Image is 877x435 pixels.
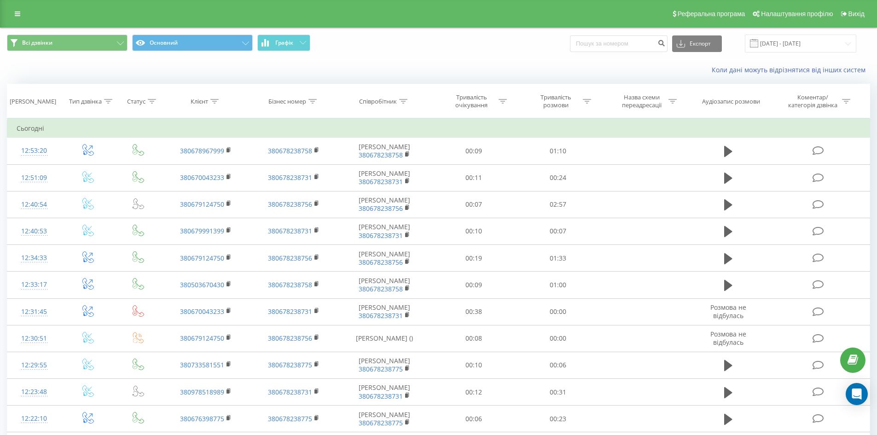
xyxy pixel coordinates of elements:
[17,303,52,321] div: 12:31:45
[257,35,310,51] button: Графік
[17,276,52,294] div: 12:33:17
[337,272,432,298] td: [PERSON_NAME]
[17,410,52,428] div: 12:22:10
[359,311,403,320] a: 380678238731
[191,98,208,105] div: Клієнт
[432,164,516,191] td: 00:11
[180,388,224,396] a: 380978518989
[22,39,52,46] span: Всі дзвінки
[268,388,312,396] a: 380678238731
[617,93,666,109] div: Назва схеми переадресації
[359,204,403,213] a: 380678238756
[432,218,516,244] td: 00:10
[516,406,600,432] td: 00:23
[672,35,722,52] button: Експорт
[180,334,224,342] a: 380679124750
[359,392,403,400] a: 380678238731
[337,218,432,244] td: [PERSON_NAME]
[531,93,581,109] div: Тривалість розмови
[846,383,868,405] div: Open Intercom Messenger
[268,360,312,369] a: 380678238775
[17,196,52,214] div: 12:40:54
[516,138,600,164] td: 01:10
[180,226,224,235] a: 380679991399
[432,352,516,378] td: 00:10
[7,35,128,51] button: Всі дзвінки
[432,191,516,218] td: 00:07
[69,98,102,105] div: Тип дзвінка
[359,98,397,105] div: Співробітник
[17,222,52,240] div: 12:40:53
[17,249,52,267] div: 12:34:33
[710,303,746,320] span: Розмова не відбулась
[712,65,870,74] a: Коли дані можуть відрізнятися вiд інших систем
[359,177,403,186] a: 380678238731
[180,200,224,209] a: 380679124750
[702,98,760,105] div: Аудіозапис розмови
[761,10,833,17] span: Налаштування профілю
[432,325,516,352] td: 00:08
[337,191,432,218] td: [PERSON_NAME]
[516,325,600,352] td: 00:00
[268,414,312,423] a: 380678238775
[180,360,224,369] a: 380733581551
[432,245,516,272] td: 00:19
[180,307,224,316] a: 380670043233
[268,307,312,316] a: 380678238731
[268,146,312,155] a: 380678238758
[180,173,224,182] a: 380670043233
[516,245,600,272] td: 01:33
[710,330,746,347] span: Розмова не відбулась
[337,379,432,406] td: [PERSON_NAME]
[570,35,668,52] input: Пошук за номером
[359,151,403,159] a: 380678238758
[432,379,516,406] td: 00:12
[516,298,600,325] td: 00:00
[359,418,403,427] a: 380678238775
[516,352,600,378] td: 00:06
[275,40,293,46] span: Графік
[678,10,745,17] span: Реферальна програма
[359,258,403,267] a: 380678238756
[17,330,52,348] div: 12:30:51
[268,98,306,105] div: Бізнес номер
[337,325,432,352] td: [PERSON_NAME] ()
[268,173,312,182] a: 380678238731
[337,164,432,191] td: [PERSON_NAME]
[359,231,403,240] a: 380678238731
[17,356,52,374] div: 12:29:55
[268,334,312,342] a: 380678238756
[432,272,516,298] td: 00:09
[432,138,516,164] td: 00:09
[516,379,600,406] td: 00:31
[516,272,600,298] td: 01:00
[268,200,312,209] a: 380678238756
[447,93,496,109] div: Тривалість очікування
[268,280,312,289] a: 380678238758
[268,254,312,262] a: 380678238756
[432,298,516,325] td: 00:38
[17,383,52,401] div: 12:23:48
[337,245,432,272] td: [PERSON_NAME]
[180,414,224,423] a: 380676398775
[337,352,432,378] td: [PERSON_NAME]
[10,98,56,105] div: [PERSON_NAME]
[337,138,432,164] td: [PERSON_NAME]
[848,10,865,17] span: Вихід
[17,169,52,187] div: 12:51:09
[127,98,145,105] div: Статус
[337,406,432,432] td: [PERSON_NAME]
[180,280,224,289] a: 380503670430
[516,191,600,218] td: 02:57
[359,284,403,293] a: 380678238758
[786,93,840,109] div: Коментар/категорія дзвінка
[7,119,870,138] td: Сьогодні
[268,226,312,235] a: 380678238731
[432,406,516,432] td: 00:06
[180,146,224,155] a: 380678967999
[359,365,403,373] a: 380678238775
[516,218,600,244] td: 00:07
[17,142,52,160] div: 12:53:20
[516,164,600,191] td: 00:24
[180,254,224,262] a: 380679124750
